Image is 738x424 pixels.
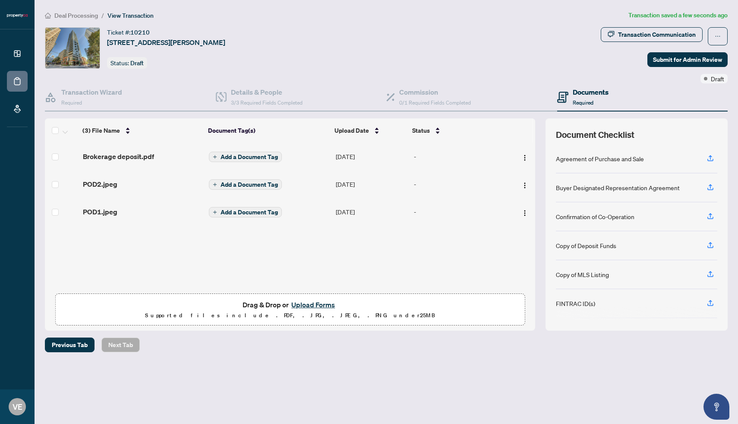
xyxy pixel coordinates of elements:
span: Submit for Admin Review [653,53,722,67]
span: Drag & Drop or [243,299,337,310]
span: POD1.jpeg [83,207,117,217]
th: Upload Date [331,118,409,143]
span: Draft [130,59,144,67]
span: 3/3 Required Fields Completed [231,99,303,106]
span: home [45,13,51,19]
span: 0/1 Required Fields Completed [399,99,471,106]
span: Deal Processing [54,12,98,19]
button: Add a Document Tag [209,152,282,162]
span: Brokerage deposit.pdf [83,151,154,162]
div: FINTRAC ID(s) [556,299,595,308]
div: - [414,207,505,217]
p: Supported files include .PDF, .JPG, .JPEG, .PNG under 25 MB [61,310,519,321]
button: Logo [518,177,532,191]
button: Add a Document Tag [209,179,282,190]
div: Agreement of Purchase and Sale [556,154,644,163]
span: Previous Tab [52,338,88,352]
button: Add a Document Tag [209,207,282,218]
div: - [414,152,505,161]
img: Logo [521,210,528,217]
h4: Documents [573,87,609,97]
span: Draft [711,74,724,83]
th: Document Tag(s) [205,118,331,143]
button: Add a Document Tag [209,207,282,217]
button: Transaction Communication [601,27,703,42]
h4: Details & People [231,87,303,97]
span: (3) File Name [82,126,120,135]
div: Transaction Communication [618,28,696,41]
span: plus [213,210,217,214]
span: Add a Document Tag [221,154,278,160]
img: IMG-C12234883_1.jpg [45,28,100,68]
img: logo [7,13,28,18]
button: Previous Tab [45,338,95,352]
td: [DATE] [332,198,410,226]
span: VE [13,401,22,413]
span: Required [61,99,82,106]
button: Add a Document Tag [209,151,282,163]
button: Upload Forms [289,299,337,310]
button: Logo [518,150,532,163]
button: Next Tab [101,338,140,352]
span: plus [213,155,217,159]
span: Add a Document Tag [221,209,278,215]
span: Drag & Drop orUpload FormsSupported files include .PDF, .JPG, .JPEG, .PNG under25MB [56,294,524,326]
span: Add a Document Tag [221,182,278,188]
th: (3) File Name [79,118,205,143]
button: Logo [518,205,532,219]
th: Status [409,118,506,143]
div: Ticket #: [107,27,150,37]
span: Required [573,99,593,106]
li: / [101,10,104,20]
span: plus [213,182,217,187]
span: [STREET_ADDRESS][PERSON_NAME] [107,37,225,48]
div: - [414,179,505,189]
h4: Commission [399,87,471,97]
div: Copy of MLS Listing [556,270,609,279]
span: Document Checklist [556,129,634,141]
div: Copy of Deposit Funds [556,241,616,250]
img: Logo [521,154,528,161]
td: [DATE] [332,143,410,170]
span: 10210 [130,29,150,36]
td: [DATE] [332,170,410,198]
span: Upload Date [334,126,369,135]
span: Status [412,126,430,135]
div: Confirmation of Co-Operation [556,212,634,221]
div: Status: [107,57,147,69]
span: View Transaction [107,12,154,19]
span: ellipsis [715,33,721,39]
h4: Transaction Wizard [61,87,122,97]
button: Open asap [703,394,729,420]
button: Submit for Admin Review [647,52,728,67]
div: Buyer Designated Representation Agreement [556,183,680,192]
img: Logo [521,182,528,189]
article: Transaction saved a few seconds ago [628,10,728,20]
span: POD2.jpeg [83,179,117,189]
